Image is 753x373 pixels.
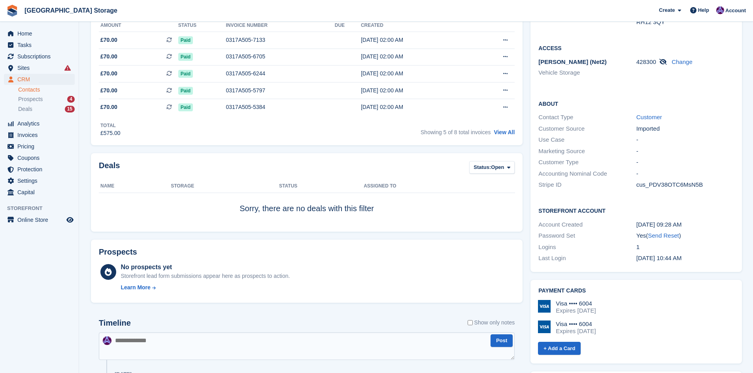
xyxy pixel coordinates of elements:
[4,74,75,85] a: menu
[538,124,636,133] div: Customer Source
[100,52,117,61] span: £70.00
[4,129,75,141] a: menu
[538,231,636,240] div: Password Set
[468,319,515,327] label: Show only notes
[17,141,65,152] span: Pricing
[18,95,75,103] a: Prospects 4
[103,336,111,345] img: Hollie Harvey
[100,103,117,111] span: £70.00
[17,28,65,39] span: Home
[538,243,636,252] div: Logins
[636,255,682,261] time: 2025-08-28 09:44:07 UTC
[4,152,75,163] a: menu
[672,58,693,65] a: Change
[99,180,171,193] th: Name
[99,161,120,176] h2: Deals
[538,158,636,167] div: Customer Type
[538,44,734,52] h2: Access
[361,52,472,61] div: [DATE] 02:00 AM
[178,53,193,61] span: Paid
[17,164,65,175] span: Protection
[17,62,65,73] span: Sites
[17,187,65,198] span: Capital
[556,307,596,314] div: Expires [DATE]
[538,288,734,294] h2: Payment cards
[361,103,472,111] div: [DATE] 02:00 AM
[178,103,193,111] span: Paid
[226,19,334,32] th: Invoice number
[17,118,65,129] span: Analytics
[100,129,121,137] div: £575.00
[538,68,636,77] li: Vehicle Storage
[491,163,504,171] span: Open
[17,175,65,186] span: Settings
[121,272,290,280] div: Storefront lead form submissions appear here as prospects to action.
[648,232,679,239] a: Send Reset
[226,52,334,61] div: 0317A505-6705
[491,334,513,347] button: Post
[240,204,374,213] span: Sorry, there are no deals with this filter
[4,187,75,198] a: menu
[99,19,178,32] th: Amount
[4,51,75,62] a: menu
[99,319,131,328] h2: Timeline
[716,6,724,14] img: Hollie Harvey
[361,69,472,78] div: [DATE] 02:00 AM
[538,342,581,355] a: + Add a Card
[100,69,117,78] span: £70.00
[17,214,65,225] span: Online Store
[636,231,734,240] div: Yes
[556,300,596,307] div: Visa •••• 6004
[725,7,746,15] span: Account
[698,6,709,14] span: Help
[361,86,472,95] div: [DATE] 02:00 AM
[226,103,334,111] div: 0317A505-5384
[6,5,18,17] img: stora-icon-8386f47178a22dfd0bd8f6a31ec36ba5ce8667c1dd55bd0f319d3a0aa187defe.svg
[636,180,734,189] div: cus_PDV38OTC6MsN5B
[18,105,32,113] span: Deals
[636,158,734,167] div: -
[469,161,515,174] button: Status: Open
[121,262,290,272] div: No prospects yet
[17,51,65,62] span: Subscriptions
[538,58,607,65] span: [PERSON_NAME] (Net2)
[178,70,193,78] span: Paid
[538,321,551,333] img: Visa Logo
[538,206,734,214] h2: Storefront Account
[17,74,65,85] span: CRM
[636,58,656,65] span: 428300
[636,147,734,156] div: -
[4,62,75,73] a: menu
[474,163,491,171] span: Status:
[178,19,226,32] th: Status
[4,214,75,225] a: menu
[4,164,75,175] a: menu
[65,106,75,112] div: 15
[421,129,491,135] span: Showing 5 of 8 total invoices
[7,204,79,212] span: Storefront
[279,180,364,193] th: Status
[538,254,636,263] div: Last Login
[556,328,596,335] div: Expires [DATE]
[100,86,117,95] span: £70.00
[538,169,636,178] div: Accounting Nominal Code
[99,247,137,257] h2: Prospects
[636,135,734,144] div: -
[659,6,675,14] span: Create
[538,220,636,229] div: Account Created
[121,283,290,292] a: Learn More
[636,243,734,252] div: 1
[121,283,150,292] div: Learn More
[538,300,551,313] img: Visa Logo
[636,220,734,229] div: [DATE] 09:28 AM
[538,113,636,122] div: Contact Type
[494,129,515,135] a: View All
[538,135,636,144] div: Use Case
[17,129,65,141] span: Invoices
[636,124,734,133] div: Imported
[646,232,681,239] span: ( )
[361,19,472,32] th: Created
[538,99,734,107] h2: About
[64,65,71,71] i: Smart entry sync failures have occurred
[335,19,361,32] th: Due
